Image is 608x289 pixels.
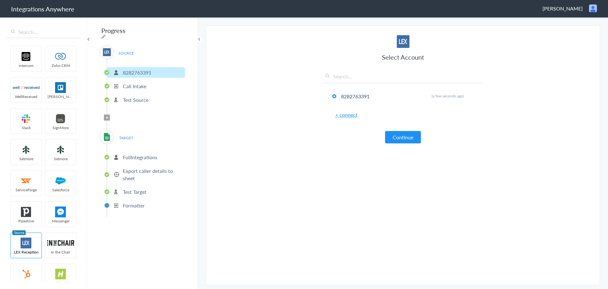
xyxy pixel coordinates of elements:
span: Setmore [11,156,41,161]
span: Zoho CRM [45,63,76,68]
img: lex-app-logo.svg [397,35,409,48]
img: setmoreNew.jpg [13,144,40,155]
img: user.png [589,4,597,12]
img: FBM.png [47,207,74,217]
img: setmoreNew.jpg [47,144,74,155]
span: [PERSON_NAME] [542,5,583,12]
span: [PERSON_NAME] [45,94,76,99]
span: intercom [11,63,41,68]
span: WellReceived [11,94,41,99]
img: serviceforge-icon.png [13,175,40,186]
p: Test Source [123,96,149,103]
input: Search... [324,73,482,83]
img: slack-logo.svg [13,113,40,124]
input: Search... [6,26,81,38]
span: LEX Reception [11,249,41,255]
span: Setmore [45,156,76,161]
span: SignMore [45,125,76,130]
img: hs-app-logo.svg [47,269,74,279]
span: Slack [11,125,41,130]
img: inch-logo.svg [47,238,74,248]
span: HubSpot [11,280,41,286]
img: intercom-logo.svg [13,51,40,62]
img: zoho-logo.svg [47,51,74,62]
span: TARGET [114,134,138,142]
p: 8282763391 [123,69,151,76]
p: Export caller details to sheet [123,167,183,182]
p: Formatter [123,202,145,209]
img: pipedrive.png [13,207,40,217]
img: salesforce-logo.svg [47,175,74,186]
span: (a few seconds ago) [432,93,464,99]
a: + connect [335,111,358,118]
img: lex-app-logo.svg [13,238,40,248]
span: Messenger [45,218,76,224]
img: GoogleSheetLogo.png [103,133,111,141]
h1: Integrations Anywhere [11,4,74,13]
img: signmore-logo.png [47,113,74,124]
p: Test Target [123,188,147,195]
p: Call Intake [123,82,146,90]
span: SOURCE [114,49,138,57]
img: wr-logo.svg [13,82,40,93]
span: In the Chair [45,249,76,255]
span: ServiceForge [11,187,41,193]
button: Continue [385,131,421,143]
span: Pipedrive [11,218,41,224]
img: trello.png [47,82,74,93]
span: Salesforce [45,187,76,193]
h3: Select Account [324,53,482,62]
img: hubspot-logo.svg [13,269,40,279]
span: HelloSells [45,280,76,286]
p: FullIntegrations [123,154,157,161]
img: lex-app-logo.svg [103,48,111,56]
